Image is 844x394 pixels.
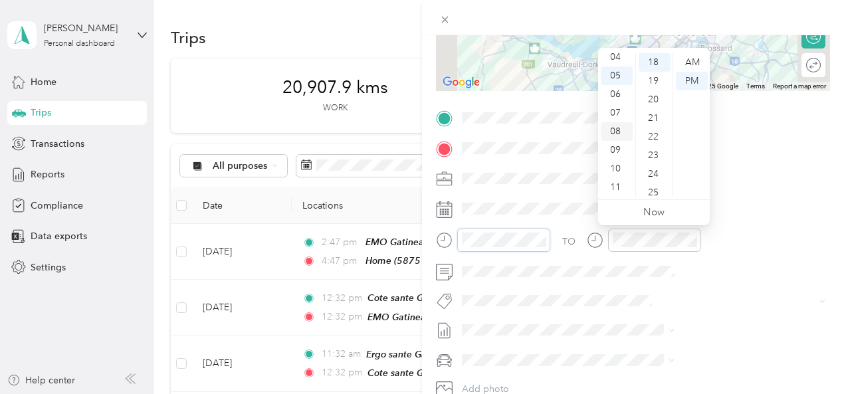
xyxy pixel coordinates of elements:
[601,159,633,178] div: 10
[601,48,633,66] div: 04
[601,104,633,122] div: 07
[439,74,483,91] a: Open this area in Google Maps (opens a new window)
[639,90,671,109] div: 20
[639,72,671,90] div: 19
[639,128,671,146] div: 22
[770,320,844,394] iframe: Everlance-gr Chat Button Frame
[601,122,633,141] div: 08
[639,183,671,202] div: 25
[639,53,671,72] div: 18
[439,74,483,91] img: Google
[639,165,671,183] div: 24
[676,53,708,72] div: AM
[601,85,633,104] div: 06
[639,146,671,165] div: 23
[601,66,633,85] div: 05
[639,109,671,128] div: 21
[746,82,765,90] a: Terms (opens in new tab)
[676,72,708,90] div: PM
[601,178,633,197] div: 11
[643,206,665,219] a: Now
[562,235,576,248] div: TO
[601,141,633,159] div: 09
[773,82,826,90] a: Report a map error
